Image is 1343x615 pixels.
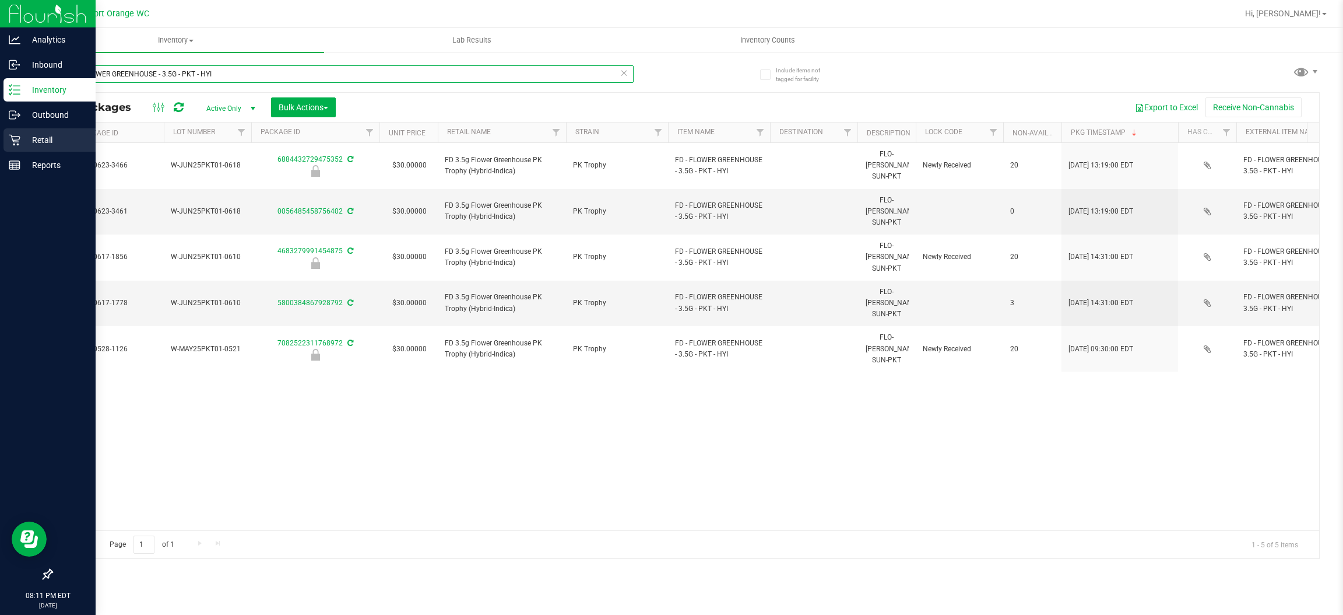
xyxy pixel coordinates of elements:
span: Inventory [28,35,324,46]
input: 1 [133,536,154,554]
span: W-MAY25PKT01-0521 [171,344,244,355]
span: $30.00000 [386,295,433,312]
button: Export to Excel [1127,97,1205,117]
a: Description [867,129,910,137]
span: 20 [1010,344,1054,355]
span: FLSRWGM-20250623-3461 [43,206,157,217]
span: FD 3.5g Flower Greenhouse PK Trophy (Hybrid-Indica) [445,200,559,222]
span: W-JUN25PKT01-0610 [171,251,244,263]
span: Sync from Compliance System [346,339,353,347]
span: Lab Results [437,35,507,46]
span: $30.00000 [386,157,433,174]
p: Outbound [20,108,90,122]
a: Filter [838,123,857,142]
a: Filter [547,123,566,142]
button: Receive Non-Cannabis [1205,97,1302,117]
span: Port Orange WC [89,9,149,19]
a: 4683279991454875 [277,247,343,255]
a: Filter [751,123,770,142]
a: 5800384867928792 [277,299,343,307]
span: 0 [1010,206,1054,217]
span: Clear [620,65,628,81]
a: Lock Code [925,128,962,136]
div: FLO-[PERSON_NAME]-SUN-PKT [864,285,909,322]
span: FD 3.5g Flower Greenhouse PK Trophy (Hybrid-Indica) [445,338,559,360]
span: Sync from Compliance System [346,247,353,255]
div: Newly Received [249,257,381,269]
a: Lab Results [324,28,620,53]
a: Filter [360,123,379,142]
span: Bulk Actions [279,103,328,112]
span: FLSRWGM-20250623-3466 [43,160,157,171]
div: FLO-[PERSON_NAME]-SUN-PKT [864,194,909,230]
span: Newly Received [923,344,996,355]
a: Filter [984,123,1003,142]
inline-svg: Reports [9,159,20,171]
a: Filter [232,123,251,142]
a: Strain [575,128,599,136]
span: 20 [1010,251,1054,263]
span: Hi, [PERSON_NAME]! [1245,9,1321,18]
span: Inventory Counts [725,35,811,46]
span: Newly Received [923,160,996,171]
span: [DATE] 13:19:00 EDT [1068,160,1133,171]
span: PK Trophy [573,206,661,217]
p: Inbound [20,58,90,72]
span: Page of 1 [100,536,184,554]
div: Newly Received [249,165,381,177]
iframe: Resource center [12,522,47,557]
a: 7082522311768972 [277,339,343,347]
p: [DATE] [5,601,90,610]
a: Inventory Counts [620,28,916,53]
span: FD - FLOWER GREENHOUSE - 3.5G - PKT - HYI [675,155,763,177]
span: FD 3.5g Flower Greenhouse PK Trophy (Hybrid-Indica) [445,246,559,268]
span: FD - FLOWER GREENHOUSE - 3.5G - PKT - HYI [675,338,763,360]
a: Inventory [28,28,324,53]
input: Search Package ID, Item Name, SKU, Lot or Part Number... [51,65,634,83]
a: 0056485458756402 [277,207,343,215]
span: Sync from Compliance System [346,299,353,307]
span: Sync from Compliance System [346,207,353,215]
span: [DATE] 13:19:00 EDT [1068,206,1133,217]
inline-svg: Analytics [9,34,20,46]
a: Package ID [261,128,300,136]
span: $30.00000 [386,203,433,220]
span: FD 3.5g Flower Greenhouse PK Trophy (Hybrid-Indica) [445,155,559,177]
a: Lot Number [173,128,215,136]
div: FLO-[PERSON_NAME]-SUN-PKT [864,148,909,184]
p: 08:11 PM EDT [5,590,90,601]
span: FLSRWGM-20250617-1856 [43,251,157,263]
a: Non-Available [1012,129,1064,137]
a: Destination [779,128,823,136]
span: [DATE] 14:31:00 EDT [1068,251,1133,263]
div: FLO-[PERSON_NAME]-SUN-PKT [864,331,909,367]
p: Reports [20,158,90,172]
button: Bulk Actions [271,97,336,117]
span: All Packages [61,101,143,114]
a: Filter [1217,123,1236,142]
span: Include items not tagged for facility [776,66,834,83]
span: Sync from Compliance System [346,155,353,163]
a: Item Name [677,128,715,136]
span: 3 [1010,298,1054,309]
span: W-JUN25PKT01-0610 [171,298,244,309]
span: FD 3.5g Flower Greenhouse PK Trophy (Hybrid-Indica) [445,292,559,314]
span: PK Trophy [573,344,661,355]
span: FD - FLOWER GREENHOUSE - 3.5G - PKT - HYI [675,292,763,314]
span: FD - FLOWER GREENHOUSE - 3.5G - PKT - HYI [675,200,763,222]
inline-svg: Outbound [9,109,20,121]
span: 1 - 5 of 5 items [1242,536,1307,553]
span: W-JUN25PKT01-0618 [171,160,244,171]
span: FD - FLOWER GREENHOUSE - 3.5G - PKT - HYI [675,246,763,268]
span: PK Trophy [573,251,661,263]
a: Filter [649,123,668,142]
span: Newly Received [923,251,996,263]
span: 20 [1010,160,1054,171]
span: [DATE] 14:31:00 EDT [1068,298,1133,309]
a: 6884432729475352 [277,155,343,163]
div: Newly Received [249,349,381,361]
th: Has COA [1178,123,1236,143]
inline-svg: Inventory [9,84,20,96]
span: FLSRWGM-20250528-1126 [43,344,157,355]
div: FLO-[PERSON_NAME]-SUN-PKT [864,239,909,275]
